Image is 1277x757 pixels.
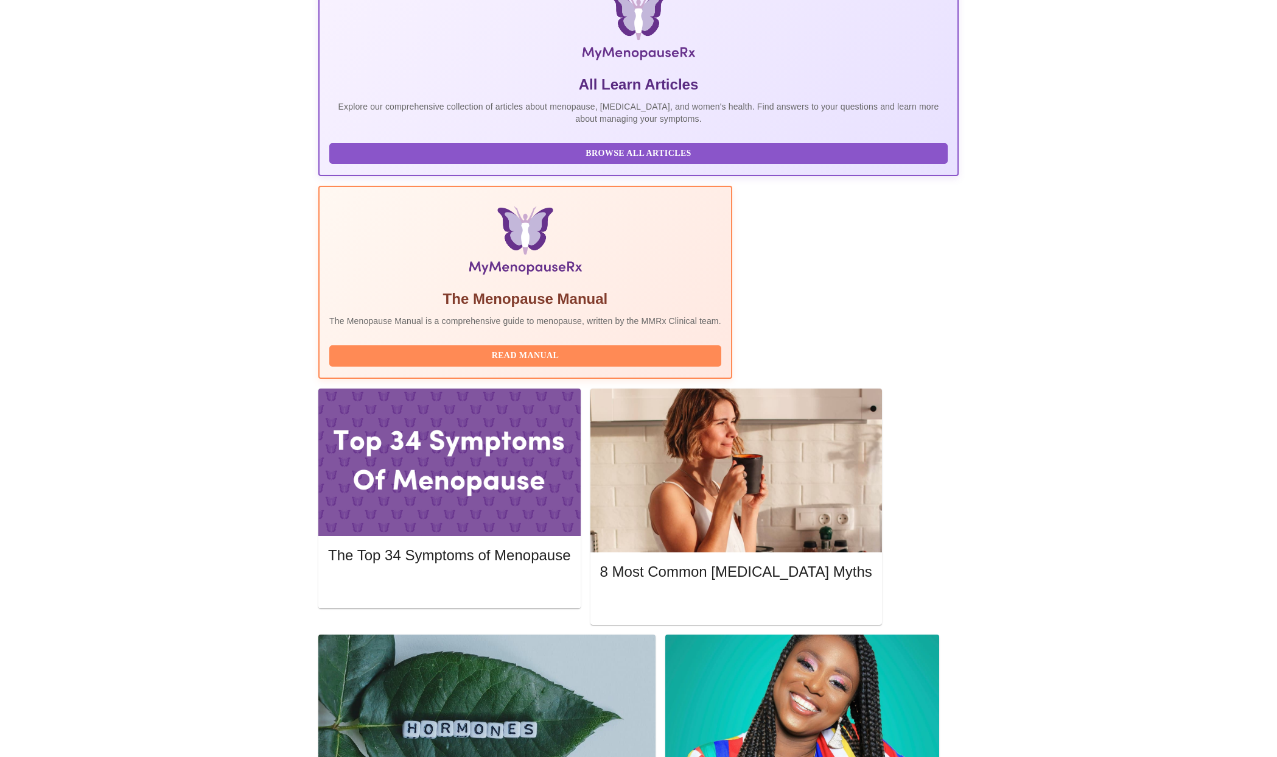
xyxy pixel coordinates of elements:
a: Read More [600,597,875,608]
h5: All Learn Articles [329,75,948,94]
h5: The Top 34 Symptoms of Menopause [328,546,570,565]
h5: 8 Most Common [MEDICAL_DATA] Myths [600,562,872,582]
button: Read More [328,576,570,597]
h5: The Menopause Manual [329,289,721,309]
a: Read More [328,580,573,591]
span: Read More [612,596,860,611]
a: Read Manual [329,350,724,360]
a: Browse All Articles [329,147,951,158]
span: Browse All Articles [341,146,936,161]
span: Read Manual [341,348,709,364]
img: Menopause Manual [391,206,659,280]
p: Explore our comprehensive collection of articles about menopause, [MEDICAL_DATA], and women's hea... [329,100,948,125]
p: The Menopause Manual is a comprehensive guide to menopause, written by the MMRx Clinical team. [329,315,721,327]
button: Browse All Articles [329,143,948,164]
button: Read More [600,593,872,614]
span: Read More [340,579,558,594]
button: Read Manual [329,345,721,367]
